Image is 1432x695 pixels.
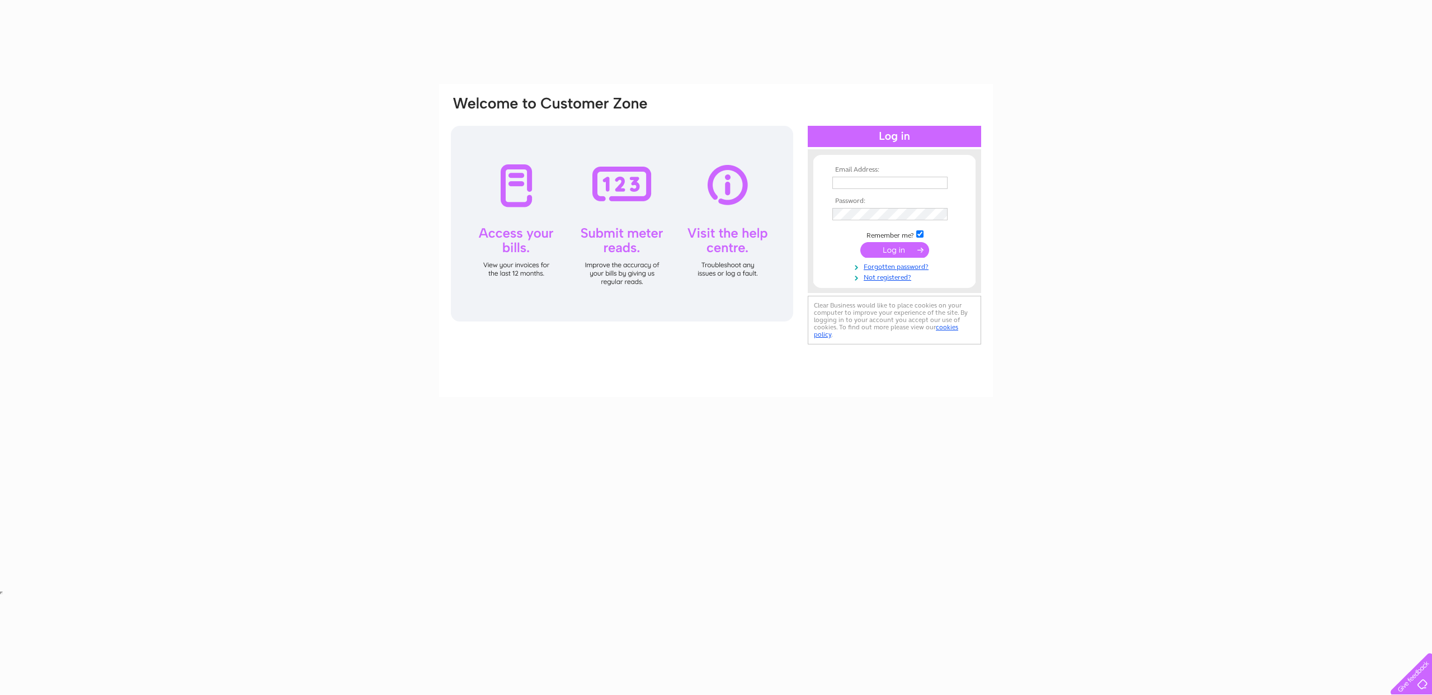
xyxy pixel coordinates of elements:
[832,271,959,282] a: Not registered?
[830,229,959,240] td: Remember me?
[860,242,929,258] input: Submit
[830,166,959,174] th: Email Address:
[814,323,958,338] a: cookies policy
[832,261,959,271] a: Forgotten password?
[830,197,959,205] th: Password:
[808,296,981,344] div: Clear Business would like to place cookies on your computer to improve your experience of the sit...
